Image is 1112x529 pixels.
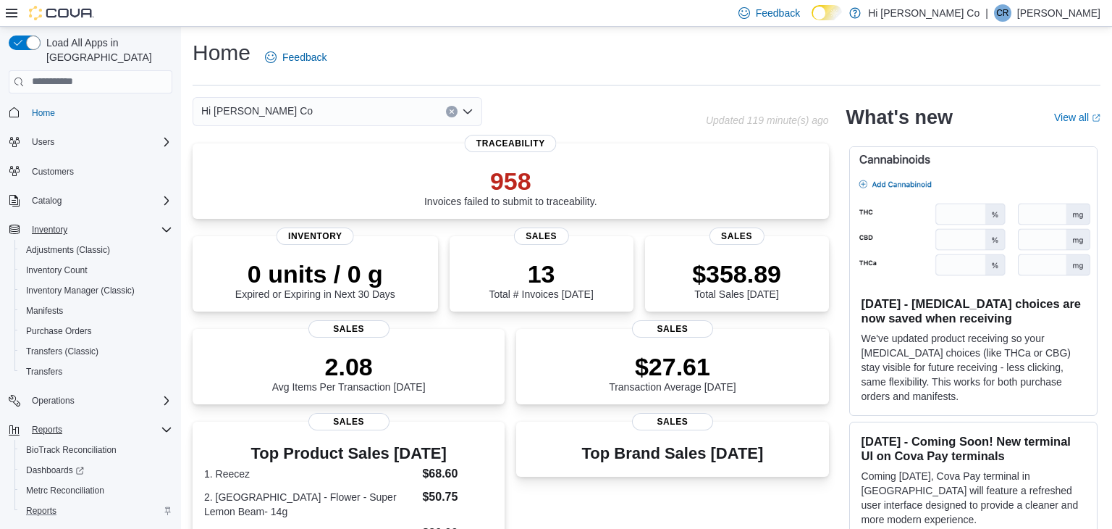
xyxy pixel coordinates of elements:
[26,104,61,122] a: Home
[846,106,953,129] h2: What's new
[26,221,73,238] button: Inventory
[26,133,60,151] button: Users
[20,343,104,360] a: Transfers (Classic)
[3,102,178,123] button: Home
[868,4,980,22] p: Hi [PERSON_NAME] Co
[514,228,569,245] span: Sales
[235,259,395,288] p: 0 units / 0 g
[41,36,172,64] span: Load All Apps in [GEOGRAPHIC_DATA]
[20,441,122,459] a: BioTrack Reconciliation
[609,352,736,381] p: $27.61
[193,38,250,67] h1: Home
[20,322,98,340] a: Purchase Orders
[282,50,327,64] span: Feedback
[14,301,178,321] button: Manifests
[632,413,713,430] span: Sales
[994,4,1011,22] div: Chris Reves
[26,285,135,296] span: Inventory Manager (Classic)
[446,106,458,117] button: Clear input
[20,282,172,299] span: Inventory Manager (Classic)
[204,490,416,519] dt: 2. [GEOGRAPHIC_DATA] - Flower - Super Lemon Beam- 14g
[709,228,764,245] span: Sales
[706,114,829,126] p: Updated 119 minute(s) ago
[862,296,1085,325] h3: [DATE] - [MEDICAL_DATA] choices are now saved when receiving
[20,363,68,380] a: Transfers
[272,352,426,381] p: 2.08
[26,392,172,409] span: Operations
[272,352,426,393] div: Avg Items Per Transaction [DATE]
[20,322,172,340] span: Purchase Orders
[20,502,172,520] span: Reports
[862,469,1085,527] p: Coming [DATE], Cova Pay terminal in [GEOGRAPHIC_DATA] will feature a refreshed user interface des...
[204,467,416,481] dt: 1. Reecez
[14,240,178,260] button: Adjustments (Classic)
[277,228,354,245] span: Inventory
[14,501,178,521] button: Reports
[14,440,178,460] button: BioTrack Reconciliation
[32,424,62,436] span: Reports
[20,282,140,299] a: Inventory Manager (Classic)
[20,363,172,380] span: Transfers
[32,166,74,178] span: Customers
[20,262,172,279] span: Inventory Count
[582,445,764,462] h3: Top Brand Sales [DATE]
[204,445,493,462] h3: Top Product Sales [DATE]
[14,341,178,362] button: Transfers (Classic)
[26,162,172,180] span: Customers
[26,421,68,438] button: Reports
[609,352,736,393] div: Transaction Average [DATE]
[26,392,80,409] button: Operations
[14,321,178,341] button: Purchase Orders
[20,343,172,360] span: Transfers (Classic)
[26,421,172,438] span: Reports
[14,480,178,501] button: Metrc Reconciliation
[32,107,55,119] span: Home
[3,220,178,240] button: Inventory
[14,260,178,280] button: Inventory Count
[308,320,389,338] span: Sales
[26,305,63,317] span: Manifests
[26,192,67,209] button: Catalog
[20,462,172,479] span: Dashboards
[201,102,313,120] span: Hi [PERSON_NAME] Co
[20,482,110,499] a: Metrc Reconciliation
[20,302,69,320] a: Manifests
[26,221,172,238] span: Inventory
[20,502,62,520] a: Reports
[1092,114,1100,122] svg: External link
[489,259,593,300] div: Total # Invoices [DATE]
[862,434,1085,463] h3: [DATE] - Coming Soon! New terminal UI on Cova Pay terminals
[26,133,172,151] span: Users
[985,4,988,22] p: |
[308,413,389,430] span: Sales
[422,488,493,506] dd: $50.75
[26,465,84,476] span: Dashboards
[14,362,178,382] button: Transfers
[812,5,842,20] input: Dark Mode
[20,441,172,459] span: BioTrack Reconciliation
[1054,112,1100,123] a: View allExternal link
[465,135,557,152] span: Traceability
[3,161,178,182] button: Customers
[3,191,178,211] button: Catalog
[259,43,332,72] a: Feedback
[14,460,178,480] a: Dashboards
[20,241,116,259] a: Adjustments (Classic)
[3,132,178,152] button: Users
[489,259,593,288] p: 13
[632,320,713,338] span: Sales
[32,224,67,236] span: Inventory
[26,325,92,337] span: Purchase Orders
[862,331,1085,404] p: We've updated product receiving so your [MEDICAL_DATA] choices (like THCa or CBG) stay visible fo...
[20,262,93,279] a: Inventory Count
[692,259,781,300] div: Total Sales [DATE]
[26,366,62,378] span: Transfers
[20,482,172,499] span: Metrc Reconciliation
[14,280,178,301] button: Inventory Manager (Classic)
[26,192,172,209] span: Catalog
[20,302,172,320] span: Manifests
[26,244,110,256] span: Adjustments (Classic)
[1017,4,1100,22] p: [PERSON_NAME]
[996,4,1008,22] span: CR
